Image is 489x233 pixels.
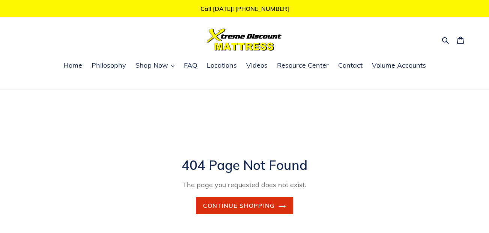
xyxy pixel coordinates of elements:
[196,197,293,214] a: Continue shopping
[277,61,329,70] span: Resource Center
[372,61,426,70] span: Volume Accounts
[368,60,430,71] a: Volume Accounts
[207,29,282,51] img: Xtreme Discount Mattress
[132,60,178,71] button: Shop Now
[61,157,429,173] h1: 404 Page Not Found
[180,60,201,71] a: FAQ
[88,60,130,71] a: Philosophy
[207,61,237,70] span: Locations
[242,60,271,71] a: Videos
[338,61,363,70] span: Contact
[203,60,241,71] a: Locations
[60,60,86,71] a: Home
[61,180,429,190] p: The page you requested does not exist.
[246,61,268,70] span: Videos
[334,60,366,71] a: Contact
[184,61,197,70] span: FAQ
[273,60,333,71] a: Resource Center
[63,61,82,70] span: Home
[92,61,126,70] span: Philosophy
[135,61,168,70] span: Shop Now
